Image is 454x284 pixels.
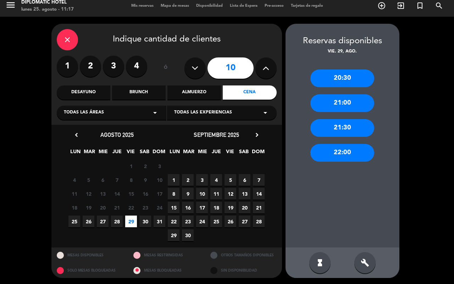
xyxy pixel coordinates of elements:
div: MESAS RESTRINGIDAS [128,247,205,263]
span: 3 [154,160,165,172]
span: 21 [111,202,123,213]
i: arrow_drop_down [151,108,159,117]
span: LUN [169,147,181,159]
label: 4 [126,56,147,77]
span: VIE [224,147,236,159]
span: 7 [111,174,123,186]
i: hourglass_full [316,258,324,267]
span: 24 [154,202,165,213]
span: 1 [125,160,137,172]
i: chevron_left [73,131,80,139]
i: add_circle_outline [377,1,386,10]
span: 27 [239,216,250,227]
div: vie. 29, ago. [286,48,399,55]
span: 12 [83,188,94,200]
span: DOM [153,147,164,159]
span: 20 [239,202,250,213]
span: SAB [238,147,250,159]
div: Desayuno [57,85,110,100]
div: Almuerzo [167,85,221,100]
span: MAR [83,147,95,159]
span: 3 [196,174,208,186]
span: 6 [97,174,109,186]
i: arrow_drop_down [261,108,270,117]
span: VIE [125,147,137,159]
span: septiembre 2025 [194,131,239,138]
span: 4 [210,174,222,186]
span: 17 [196,202,208,213]
span: Pre-acceso [261,4,287,8]
span: MAR [183,147,194,159]
span: SAB [139,147,150,159]
i: build [361,258,369,267]
span: 13 [97,188,109,200]
span: 9 [139,174,151,186]
span: 28 [253,216,265,227]
span: JUE [210,147,222,159]
span: 10 [196,188,208,200]
div: 21:30 [310,119,374,137]
i: close [63,35,72,44]
span: 21 [253,202,265,213]
span: 4 [68,174,80,186]
span: 25 [68,216,80,227]
span: 29 [168,229,179,241]
div: SOLO MESAS BLOQUEADAS [51,263,128,278]
i: exit_to_app [397,1,405,10]
span: Tarjetas de regalo [287,4,327,8]
span: Mapa de mesas [157,4,193,8]
span: Mis reservas [128,4,157,8]
label: 3 [103,56,124,77]
div: Brunch [112,85,166,100]
span: 2 [139,160,151,172]
div: Reservas disponibles [286,34,399,48]
span: 22 [125,202,137,213]
span: 23 [139,202,151,213]
span: 16 [182,202,194,213]
span: Todas las áreas [64,109,104,116]
span: agosto 2025 [100,131,134,138]
span: 14 [253,188,265,200]
span: 30 [139,216,151,227]
span: 16 [139,188,151,200]
span: 14 [111,188,123,200]
span: 12 [225,188,236,200]
div: 21:00 [310,94,374,112]
span: Disponibilidad [193,4,226,8]
label: 1 [57,56,78,77]
span: 11 [68,188,80,200]
div: Indique cantidad de clientes [57,29,277,50]
div: OTROS TAMAÑOS DIPONIBLES [205,247,282,263]
div: 22:00 [310,144,374,162]
span: 28 [111,216,123,227]
span: 17 [154,188,165,200]
span: 8 [125,174,137,186]
span: 8 [168,188,179,200]
span: 9 [182,188,194,200]
span: 26 [225,216,236,227]
label: 2 [80,56,101,77]
span: 27 [97,216,109,227]
span: 1 [168,174,179,186]
span: 24 [196,216,208,227]
div: lunes 25. agosto - 11:17 [21,6,74,13]
i: chevron_right [253,131,261,139]
span: 6 [239,174,250,186]
i: turned_in_not [416,1,424,10]
span: 7 [253,174,265,186]
span: MIE [196,147,208,159]
div: ó [154,56,177,80]
div: SIN DISPONIBILIDAD [205,263,282,278]
div: Cena [223,85,276,100]
span: MIE [97,147,109,159]
span: 11 [210,188,222,200]
span: 26 [83,216,94,227]
span: 22 [168,216,179,227]
span: LUN [70,147,81,159]
span: 31 [154,216,165,227]
span: 23 [182,216,194,227]
span: 25 [210,216,222,227]
span: 19 [225,202,236,213]
span: 18 [68,202,80,213]
span: 19 [83,202,94,213]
